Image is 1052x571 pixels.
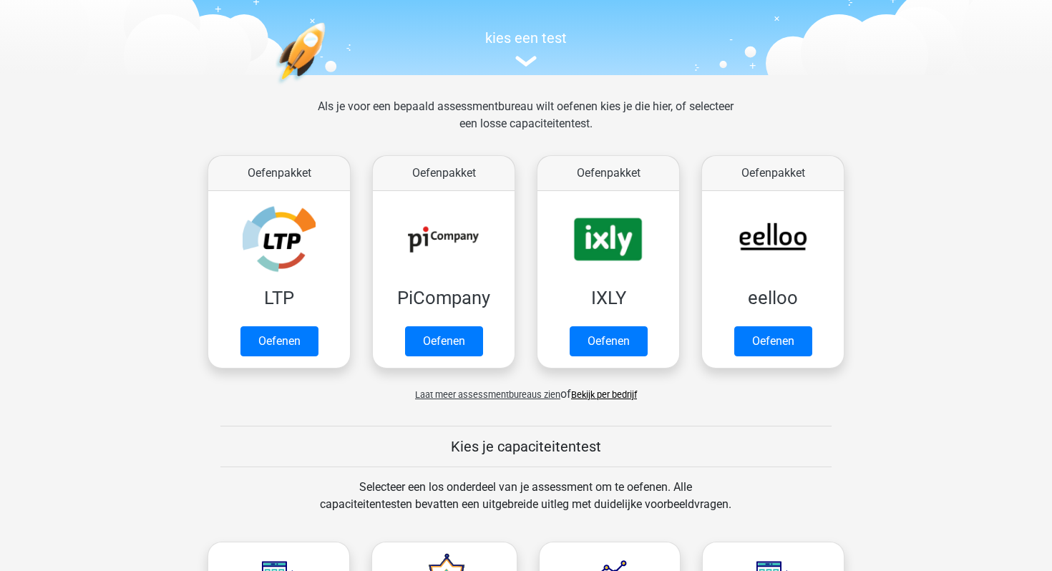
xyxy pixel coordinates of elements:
[240,326,318,356] a: Oefenen
[571,389,637,400] a: Bekijk per bedrijf
[570,326,648,356] a: Oefenen
[197,29,855,47] h5: kies een test
[515,56,537,67] img: assessment
[306,479,745,530] div: Selecteer een los onderdeel van je assessment om te oefenen. Alle capaciteitentesten bevatten een...
[405,326,483,356] a: Oefenen
[197,29,855,67] a: kies een test
[306,98,745,150] div: Als je voor een bepaald assessmentbureau wilt oefenen kies je die hier, of selecteer een losse ca...
[197,374,855,403] div: of
[734,326,812,356] a: Oefenen
[220,438,832,455] h5: Kies je capaciteitentest
[415,389,560,400] span: Laat meer assessmentbureaus zien
[276,22,381,152] img: oefenen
